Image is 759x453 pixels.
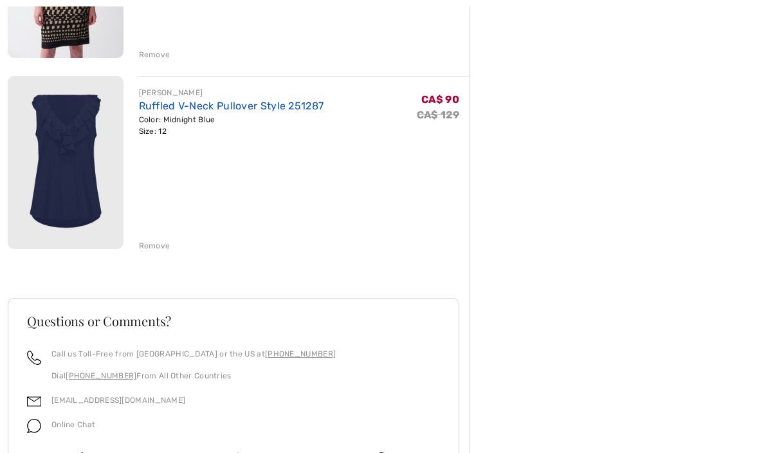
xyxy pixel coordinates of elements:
[51,348,336,360] p: Call us Toll-Free from [GEOGRAPHIC_DATA] or the US at
[139,49,170,60] div: Remove
[27,394,41,409] img: email
[51,420,95,429] span: Online Chat
[51,396,185,405] a: [EMAIL_ADDRESS][DOMAIN_NAME]
[139,87,324,98] div: [PERSON_NAME]
[27,351,41,365] img: call
[51,370,336,382] p: Dial From All Other Countries
[265,349,336,358] a: [PHONE_NUMBER]
[139,100,324,112] a: Ruffled V-Neck Pullover Style 251287
[27,315,440,328] h3: Questions or Comments?
[8,76,123,249] img: Ruffled V-Neck Pullover Style 251287
[417,109,459,121] s: CA$ 129
[139,114,324,137] div: Color: Midnight Blue Size: 12
[139,240,170,252] div: Remove
[27,419,41,433] img: chat
[421,93,459,106] span: CA$ 90
[66,371,136,380] a: [PHONE_NUMBER]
